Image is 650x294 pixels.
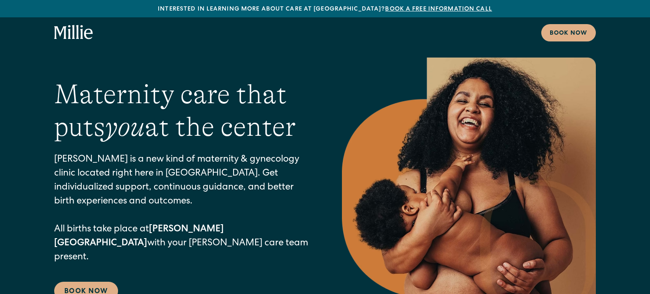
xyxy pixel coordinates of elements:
[385,6,492,12] a: Book a free information call
[105,112,145,142] em: you
[541,24,596,41] a: Book now
[54,153,308,265] p: [PERSON_NAME] is a new kind of maternity & gynecology clinic located right here in [GEOGRAPHIC_DA...
[54,78,308,143] h1: Maternity care that puts at the center
[550,29,587,38] div: Book now
[54,25,93,40] a: home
